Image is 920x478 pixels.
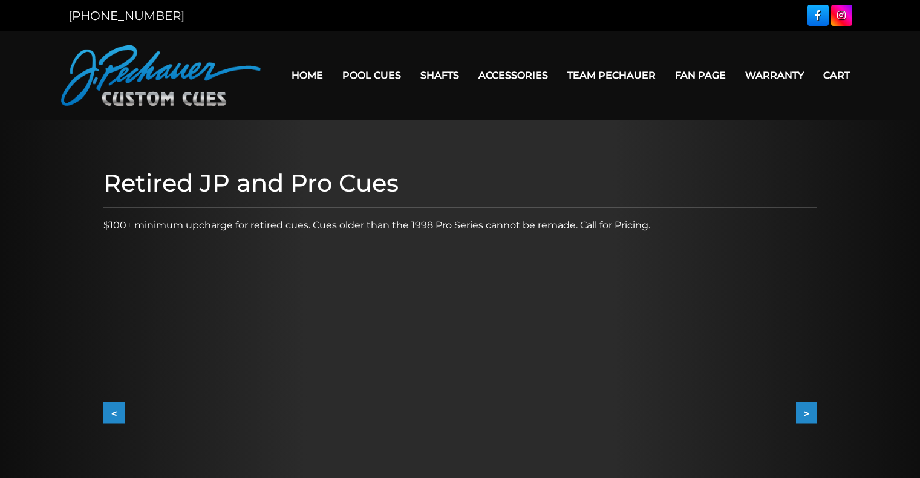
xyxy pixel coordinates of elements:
a: Shafts [411,60,469,91]
p: $100+ minimum upcharge for retired cues. Cues older than the 1998 Pro Series cannot be remade. Ca... [103,218,817,233]
a: Fan Page [665,60,736,91]
a: Team Pechauer [558,60,665,91]
a: Warranty [736,60,814,91]
a: [PHONE_NUMBER] [68,8,184,23]
img: Pechauer Custom Cues [61,45,261,106]
a: Home [282,60,333,91]
button: > [796,402,817,424]
a: Cart [814,60,860,91]
h1: Retired JP and Pro Cues [103,169,817,198]
a: Pool Cues [333,60,411,91]
a: Accessories [469,60,558,91]
div: Carousel Navigation [103,402,817,424]
button: < [103,402,125,424]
